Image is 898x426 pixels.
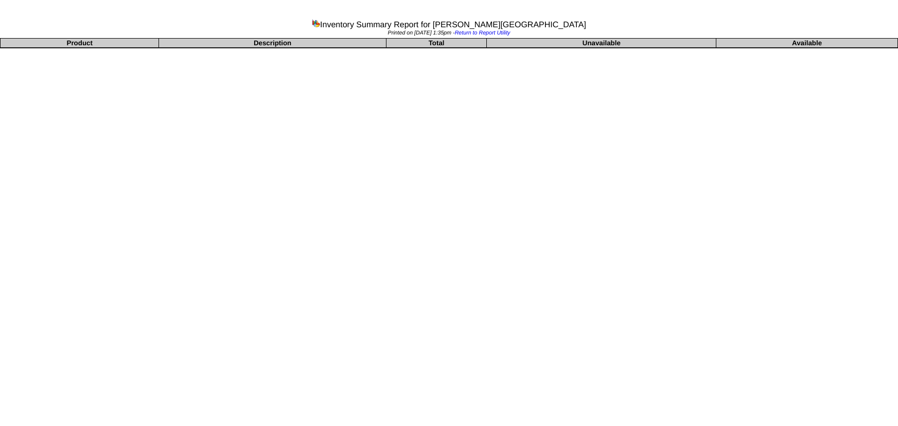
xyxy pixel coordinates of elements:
[716,39,898,48] th: Available
[312,19,320,27] img: graph.gif
[159,39,386,48] th: Description
[1,39,159,48] th: Product
[386,39,487,48] th: Total
[455,30,510,36] a: Return to Report Utility
[487,39,716,48] th: Unavailable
